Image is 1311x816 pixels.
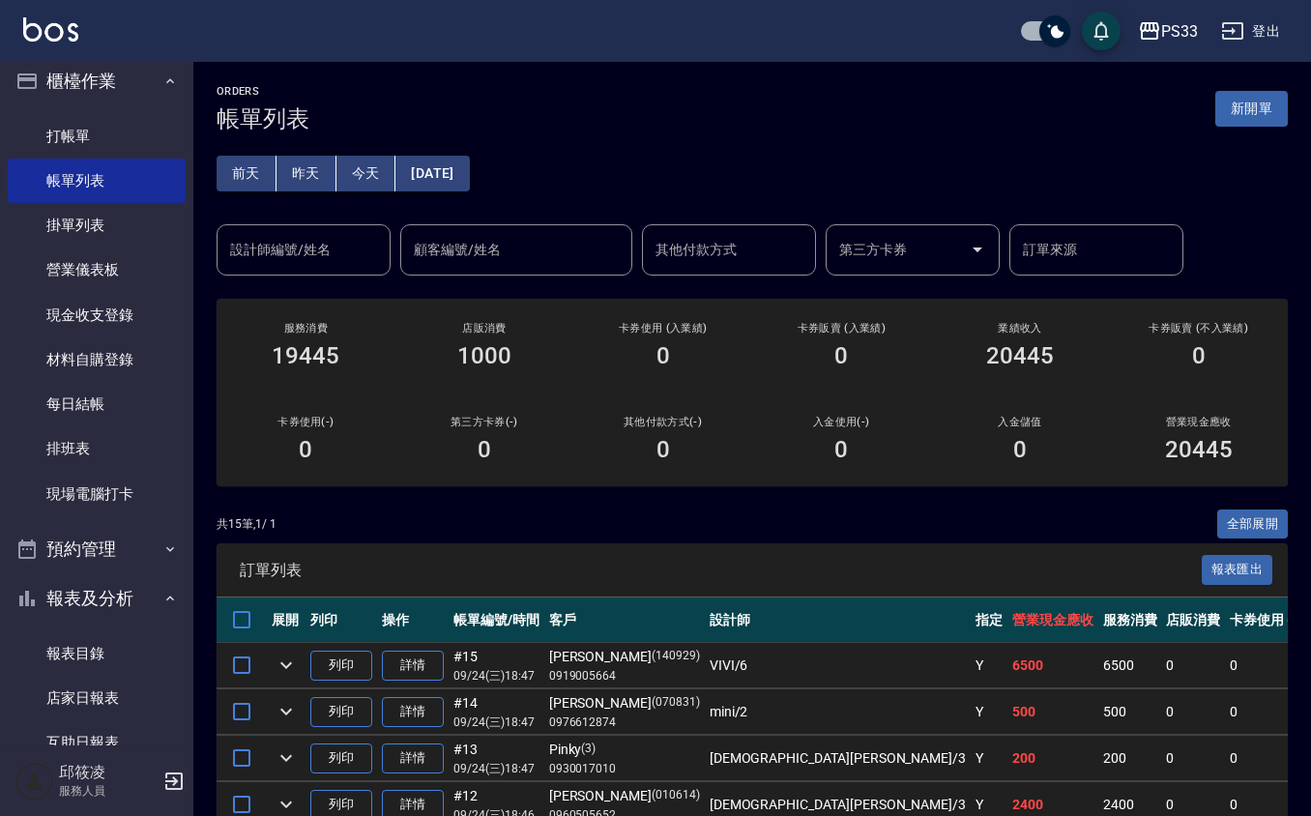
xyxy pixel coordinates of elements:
th: 店販消費 [1161,597,1225,643]
h2: 第三方卡券(-) [419,416,551,428]
th: 帳單編號/時間 [449,597,544,643]
td: 500 [1098,689,1162,735]
h3: 0 [834,342,848,369]
a: 現場電腦打卡 [8,472,186,516]
button: expand row [272,697,301,726]
div: Pinky [549,740,700,760]
h5: 邱筱凌 [59,763,158,782]
td: Y [971,736,1007,781]
a: 互助日報表 [8,720,186,765]
h2: 其他付款方式(-) [597,416,729,428]
th: 設計師 [705,597,971,643]
td: 6500 [1007,643,1098,688]
td: 0 [1161,689,1225,735]
td: Y [971,689,1007,735]
p: 共 15 筆, 1 / 1 [217,515,277,533]
a: 詳情 [382,743,444,773]
button: save [1082,12,1121,50]
a: 掛單列表 [8,203,186,248]
h3: 0 [1192,342,1206,369]
p: 服務人員 [59,782,158,800]
a: 材料自購登錄 [8,337,186,382]
p: 09/24 (三) 18:47 [453,667,539,685]
h3: 0 [656,436,670,463]
th: 客戶 [544,597,705,643]
td: 200 [1007,736,1098,781]
p: 09/24 (三) 18:47 [453,760,539,777]
button: 新開單 [1215,91,1288,127]
a: 店家日報表 [8,676,186,720]
div: [PERSON_NAME] [549,647,700,667]
h2: 入金儲值 [954,416,1087,428]
p: 0919005664 [549,667,700,685]
a: 詳情 [382,651,444,681]
a: 帳單列表 [8,159,186,203]
td: #14 [449,689,544,735]
a: 排班表 [8,426,186,471]
td: 6500 [1098,643,1162,688]
button: expand row [272,743,301,772]
h3: 帳單列表 [217,105,309,132]
button: 昨天 [277,156,336,191]
a: 報表匯出 [1202,560,1273,578]
h3: 0 [299,436,312,463]
th: 列印 [306,597,377,643]
button: 報表匯出 [1202,555,1273,585]
button: [DATE] [395,156,469,191]
button: expand row [272,651,301,680]
h2: 店販消費 [419,322,551,335]
h3: 0 [478,436,491,463]
h2: 卡券販賣 (入業績) [775,322,908,335]
h2: 卡券使用(-) [240,416,372,428]
th: 服務消費 [1098,597,1162,643]
th: 操作 [377,597,449,643]
p: (070831) [652,693,700,714]
th: 展開 [267,597,306,643]
button: 全部展開 [1217,510,1289,539]
button: Open [962,234,993,265]
h3: 0 [834,436,848,463]
p: 09/24 (三) 18:47 [453,714,539,731]
a: 現金收支登錄 [8,293,186,337]
button: 報表及分析 [8,573,186,624]
td: 0 [1161,736,1225,781]
h2: 卡券使用 (入業績) [597,322,729,335]
h2: ORDERS [217,85,309,98]
img: Logo [23,17,78,42]
div: [PERSON_NAME] [549,786,700,806]
p: (140929) [652,647,700,667]
p: (010614) [652,786,700,806]
h3: 1000 [457,342,511,369]
div: [PERSON_NAME] [549,693,700,714]
button: 櫃檯作業 [8,56,186,106]
a: 報表目錄 [8,631,186,676]
h2: 入金使用(-) [775,416,908,428]
button: 今天 [336,156,396,191]
h3: 20445 [1165,436,1233,463]
td: VIVI /6 [705,643,971,688]
h3: 20445 [986,342,1054,369]
h2: 營業現金應收 [1132,416,1265,428]
td: Y [971,643,1007,688]
img: Person [15,762,54,801]
td: 200 [1098,736,1162,781]
button: 列印 [310,651,372,681]
button: 登出 [1213,14,1288,49]
button: 預約管理 [8,524,186,574]
td: 0 [1161,643,1225,688]
td: #15 [449,643,544,688]
td: [DEMOGRAPHIC_DATA][PERSON_NAME] /3 [705,736,971,781]
a: 打帳單 [8,114,186,159]
h2: 業績收入 [954,322,1087,335]
th: 指定 [971,597,1007,643]
h3: 服務消費 [240,322,372,335]
button: 列印 [310,697,372,727]
a: 營業儀表板 [8,248,186,292]
p: 0930017010 [549,760,700,777]
td: mini /2 [705,689,971,735]
button: 前天 [217,156,277,191]
td: #13 [449,736,544,781]
h3: 0 [1013,436,1027,463]
button: 列印 [310,743,372,773]
div: PS33 [1161,19,1198,44]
